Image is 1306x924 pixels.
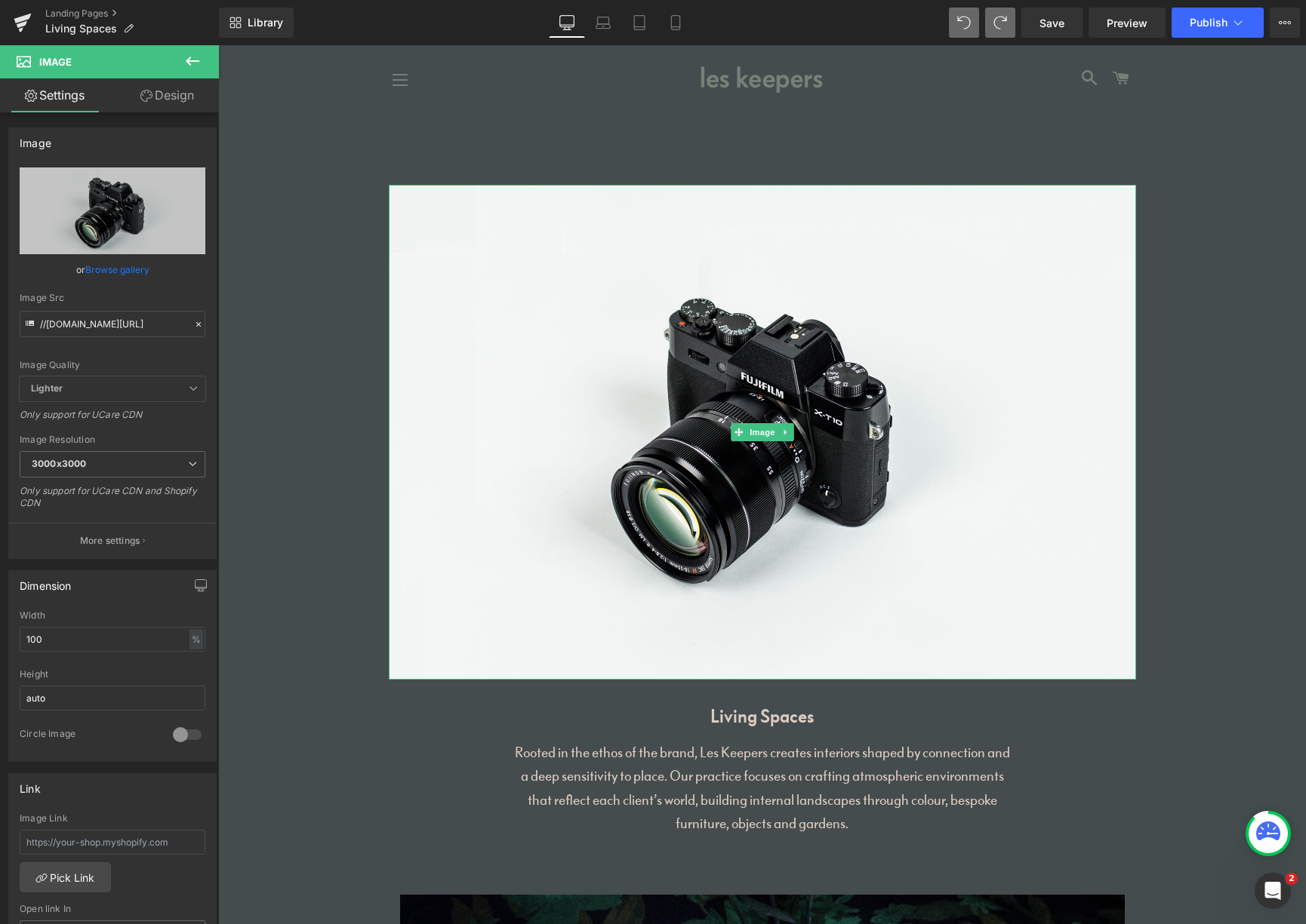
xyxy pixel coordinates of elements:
[1172,8,1264,38] button: Publish
[182,657,907,684] h1: Living Spaces
[20,610,205,621] div: Width
[20,830,205,855] input: https://your-shop.myshopify.com
[112,78,222,112] a: Design
[85,256,149,283] a: Browse gallery
[949,8,979,38] button: Undo
[32,458,86,469] b: 3000x3000
[20,409,205,431] div: Only support for UCare CDN
[45,23,117,35] span: Living Spaces
[20,686,205,711] input: auto
[20,862,111,892] a: Pick Link
[585,8,621,38] a: Laptop
[39,56,72,68] span: Image
[248,16,283,29] span: Library
[219,8,294,38] a: New Library
[20,293,205,303] div: Image Src
[45,8,219,20] a: Landing Pages
[9,523,216,558] button: More settings
[20,485,205,519] div: Only support for UCare CDN and Shopify CDN
[20,434,205,445] div: Image Resolution
[621,8,658,38] a: Tablet
[1040,15,1064,31] span: Save
[20,728,158,744] div: Circle Image
[549,8,585,38] a: Desktop
[528,378,560,396] span: Image
[20,774,41,795] div: Link
[20,571,72,592] div: Dimension
[20,128,51,149] div: Image
[559,378,575,396] a: Expand / Collapse
[20,360,205,370] div: Image Quality
[1255,873,1291,909] iframe: Intercom live chat
[1286,873,1298,885] span: 2
[658,8,694,38] a: Mobile
[20,262,205,278] div: or
[20,813,205,824] div: Image Link
[1270,8,1300,38] button: More
[80,534,140,548] p: More settings
[20,904,205,914] div: Open link In
[31,382,63,394] b: Lighter
[20,311,205,337] input: Link
[1190,17,1227,29] span: Publish
[295,695,793,790] p: Rooted in the ethos of the brand, Les Keepers creates interiors shaped by connection and a deep s...
[1107,15,1147,31] span: Preview
[20,669,205,680] div: Height
[20,627,205,652] input: auto
[985,8,1015,38] button: Redo
[479,1,608,68] img: Les Keepers
[1089,8,1166,38] a: Preview
[189,629,203,649] div: %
